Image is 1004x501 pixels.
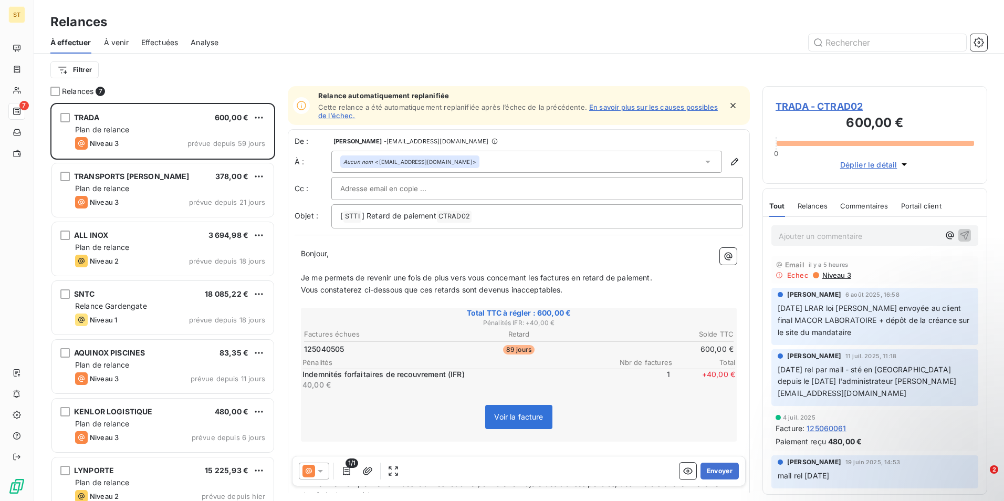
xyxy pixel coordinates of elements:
h3: Relances [50,13,107,32]
input: Adresse email en copie ... [340,181,453,196]
th: Factures échues [304,329,446,340]
p: 40,00 € [302,380,605,390]
button: Filtrer [50,61,99,78]
span: Pénalités IFR : + 40,00 € [302,318,735,328]
span: Plan de relance [75,360,129,369]
span: [PERSON_NAME] [787,290,841,299]
span: 18 085,22 € [205,289,248,298]
span: Relances [798,202,828,210]
span: Niveau 3 [90,433,119,442]
span: À effectuer [50,37,91,48]
span: Tout [769,202,785,210]
span: 7 [19,101,29,110]
span: 600,00 € [215,113,248,122]
span: Niveau 3 [90,198,119,206]
span: Facture : [776,423,804,434]
span: Relance Gardengate [75,301,147,310]
span: Total [672,358,735,367]
span: Email [785,260,804,269]
span: Paiement reçu [776,436,826,447]
span: Plan de relance [75,243,129,252]
span: 1/1 [346,458,358,468]
span: prévue depuis 21 jours [189,198,265,206]
span: Relance automatiquement replanifiée [318,91,721,100]
a: 7 [8,103,25,120]
span: Plan de relance [75,419,129,428]
span: 2 [990,465,998,474]
span: Echec [787,271,809,279]
label: Cc : [295,183,331,194]
span: - [EMAIL_ADDRESS][DOMAIN_NAME] [384,138,488,144]
span: Effectuées [141,37,179,48]
span: Commentaires [840,202,888,210]
span: 4 juil. 2025 [783,414,815,421]
span: prévue depuis 18 jours [189,257,265,265]
span: 378,00 € [215,172,248,181]
span: AQUINOX PISCINES [74,348,145,357]
iframe: Intercom notifications message [794,399,1004,473]
span: Plan de relance [75,478,129,487]
span: prévue depuis 59 jours [187,139,265,148]
span: Niveau 1 [90,316,117,324]
span: [PERSON_NAME] [787,457,841,467]
span: 480,00 € [215,407,248,416]
span: prévue depuis 11 jours [191,374,265,383]
span: TRADA [74,113,99,122]
iframe: Intercom live chat [968,465,993,490]
span: ALL INOX [74,231,108,239]
span: Relances [62,86,93,97]
span: À venir [104,37,129,48]
span: Analyse [191,37,218,48]
span: Niveau 3 [90,139,119,148]
td: 600,00 € [591,343,734,355]
h3: 600,00 € [776,113,974,134]
span: TRANSPORTS [PERSON_NAME] [74,172,190,181]
span: Niveau 3 [821,271,851,279]
div: ST [8,6,25,23]
input: Rechercher [809,34,966,51]
span: LYNPORTE [74,466,114,475]
span: Nous vous [MEDICAL_DATA] formellement d’effectuer le virement nécessaire, et ce de manière immédi... [301,455,675,464]
span: CTRAD02 [437,211,472,223]
span: 7 [96,87,105,96]
span: Je me permets de revenir une fois de plus vers vous concernant les factures en retard de paiement. [301,273,652,282]
span: [DATE] rel par mail - sté en [GEOGRAPHIC_DATA] depuis le [DATE] l'administrateur [PERSON_NAME][EM... [778,365,956,398]
span: + 40,00 € [672,369,735,390]
span: Total TTC à régler : 600,00 € [302,308,735,318]
span: 0 [774,149,778,158]
span: Voir la facture [494,412,543,421]
span: STTI [343,211,361,223]
span: 3 694,98 € [208,231,249,239]
th: Retard [447,329,590,340]
span: 125040505 [304,344,344,354]
button: Envoyer [700,463,739,479]
span: prévue depuis 6 jours [192,433,265,442]
span: [PERSON_NAME] [787,351,841,361]
label: À : [295,156,331,167]
span: ] Retard de paiement [362,211,436,220]
span: 11 juil. 2025, 11:18 [845,353,896,359]
span: Niveau 3 [90,374,119,383]
span: Déplier le détail [840,159,897,170]
span: 83,35 € [219,348,248,357]
span: Plan de relance [75,184,129,193]
th: Solde TTC [591,329,734,340]
span: De : [295,136,331,147]
span: [ [340,211,343,220]
span: 6 août 2025, 16:58 [845,291,900,298]
span: Niveau 2 [90,492,119,500]
span: Niveau 2 [90,257,119,265]
span: mail rel [DATE] [778,471,829,480]
span: Vous constaterez ci-dessous que ces retards sont devenus inacceptables. [301,285,563,294]
button: Déplier le détail [837,159,913,171]
span: 1 [607,369,670,390]
div: <[EMAIL_ADDRESS][DOMAIN_NAME]> [343,158,476,165]
p: Indemnités forfaitaires de recouvrement (IFR) [302,369,605,380]
em: Aucun nom [343,158,373,165]
span: prévue depuis hier [202,492,265,500]
span: KENLOR LOGISTIQUE [74,407,153,416]
span: il y a 5 heures [809,262,848,268]
span: Portail client [901,202,942,210]
span: 89 jours [503,345,535,354]
div: grid [50,103,275,501]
